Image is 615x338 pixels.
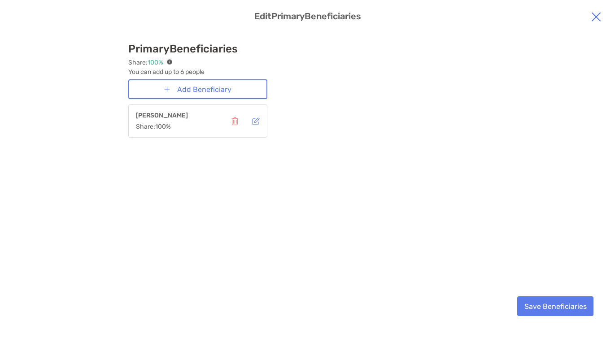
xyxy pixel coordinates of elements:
img: delete button [231,117,239,125]
em: 100 % [148,59,163,66]
span: You can add up to 6 people [128,68,267,76]
strong: [PERSON_NAME] [136,112,188,119]
img: button icon [164,86,170,92]
img: edit button [252,117,260,125]
button: Save Beneficiaries [517,296,593,316]
span: Share: 100 % [136,123,188,130]
img: info [167,59,172,65]
span: Share: [128,59,163,66]
h3: Primary Beneficiaries [128,43,267,55]
h3: Edit Primary Beneficiaries [11,11,604,22]
button: Add Beneficiary [128,79,267,99]
img: cross [591,11,602,22]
